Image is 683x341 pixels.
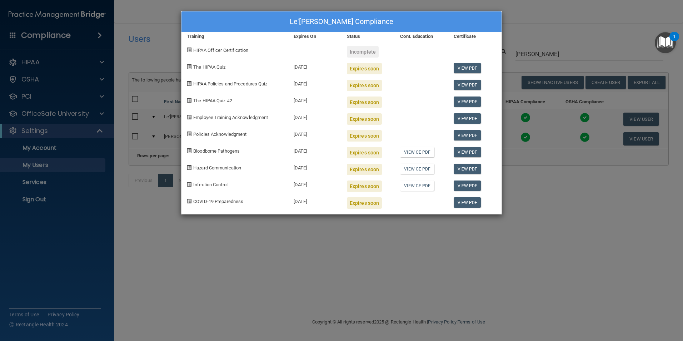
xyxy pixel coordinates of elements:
[288,192,341,209] div: [DATE]
[347,80,382,91] div: Expires soon
[193,81,267,87] span: HIPAA Policies and Procedures Quiz
[347,63,382,74] div: Expires soon
[655,32,676,53] button: Open Resource Center, 1 new notification
[454,197,481,208] a: View PDF
[288,74,341,91] div: [DATE]
[193,115,268,120] span: Employee Training Acknowledgment
[193,199,243,204] span: COVID-19 Preparedness
[673,36,675,46] div: 1
[347,97,382,108] div: Expires soon
[288,158,341,175] div: [DATE]
[181,32,288,41] div: Training
[454,113,481,124] a: View PDF
[347,181,382,192] div: Expires soon
[454,80,481,90] a: View PDF
[559,290,674,319] iframe: Drift Widget Chat Controller
[454,130,481,140] a: View PDF
[400,147,434,157] a: View CE PDF
[448,32,502,41] div: Certificate
[288,108,341,125] div: [DATE]
[347,46,379,58] div: Incomplete
[341,32,395,41] div: Status
[193,148,240,154] span: Bloodborne Pathogens
[400,164,434,174] a: View CE PDF
[193,182,228,187] span: Infection Control
[193,132,246,137] span: Policies Acknowledgment
[454,147,481,157] a: View PDF
[288,175,341,192] div: [DATE]
[347,147,382,158] div: Expires soon
[288,32,341,41] div: Expires On
[288,91,341,108] div: [DATE]
[347,197,382,209] div: Expires soon
[454,63,481,73] a: View PDF
[454,181,481,191] a: View PDF
[288,142,341,158] div: [DATE]
[193,64,225,70] span: The HIPAA Quiz
[288,58,341,74] div: [DATE]
[181,11,502,32] div: Le'[PERSON_NAME] Compliance
[193,98,232,103] span: The HIPAA Quiz #2
[347,164,382,175] div: Expires soon
[395,32,448,41] div: Cont. Education
[454,97,481,107] a: View PDF
[400,181,434,191] a: View CE PDF
[347,113,382,125] div: Expires soon
[193,48,248,53] span: HIPAA Officer Certification
[347,130,382,142] div: Expires soon
[288,125,341,142] div: [DATE]
[454,164,481,174] a: View PDF
[193,165,241,170] span: Hazard Communication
